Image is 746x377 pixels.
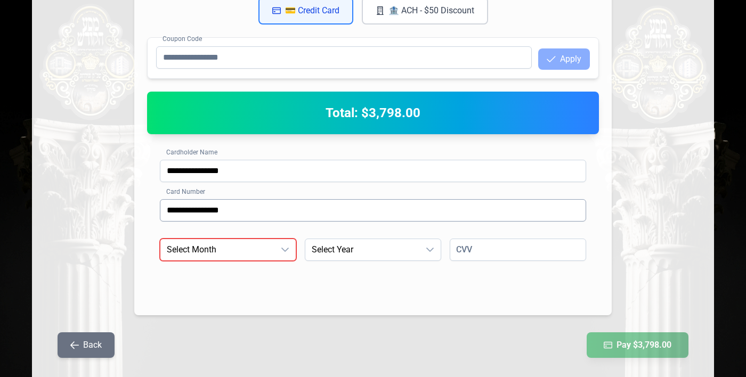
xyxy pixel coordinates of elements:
span: Select Year [305,239,419,260]
div: dropdown trigger [274,239,296,260]
button: Pay $3,798.00 [587,332,688,358]
span: Select Month [160,239,274,260]
button: Back [58,332,115,358]
h2: Total: $3,798.00 [160,104,586,121]
button: Apply [538,48,590,70]
div: dropdown trigger [419,239,441,260]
